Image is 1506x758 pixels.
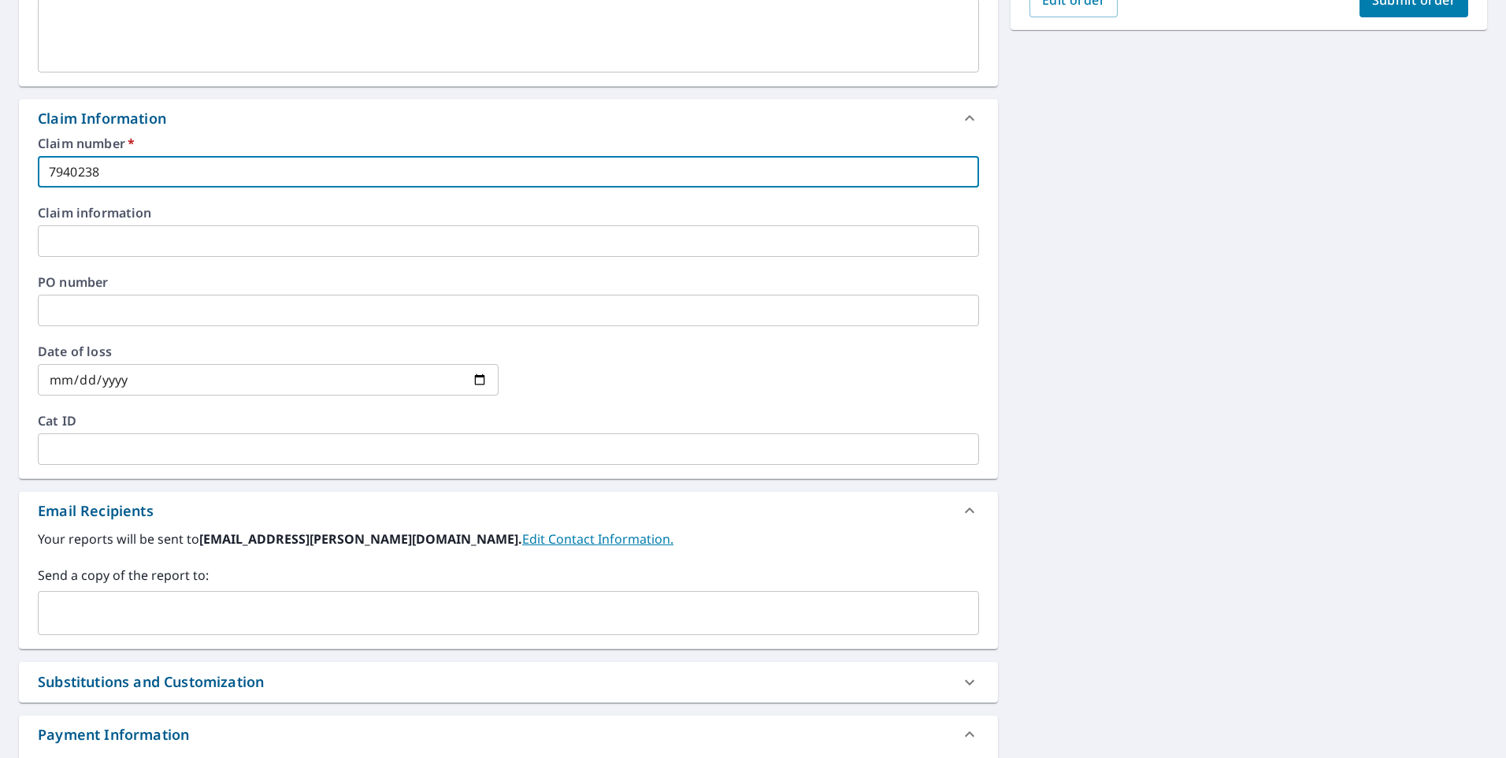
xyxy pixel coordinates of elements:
div: Email Recipients [19,492,998,529]
a: EditContactInfo [522,530,673,548]
div: Substitutions and Customization [19,662,998,702]
div: Claim Information [19,99,998,137]
div: Substitutions and Customization [38,671,264,693]
label: Date of loss [38,345,499,358]
label: Cat ID [38,414,979,427]
label: PO number [38,276,979,288]
label: Your reports will be sent to [38,529,979,548]
div: Claim Information [38,108,166,129]
div: Payment Information [38,724,189,745]
div: Payment Information [19,715,998,753]
label: Send a copy of the report to: [38,566,979,585]
label: Claim information [38,206,979,219]
label: Claim number [38,137,979,150]
b: [EMAIL_ADDRESS][PERSON_NAME][DOMAIN_NAME]. [199,530,522,548]
div: Email Recipients [38,500,154,522]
